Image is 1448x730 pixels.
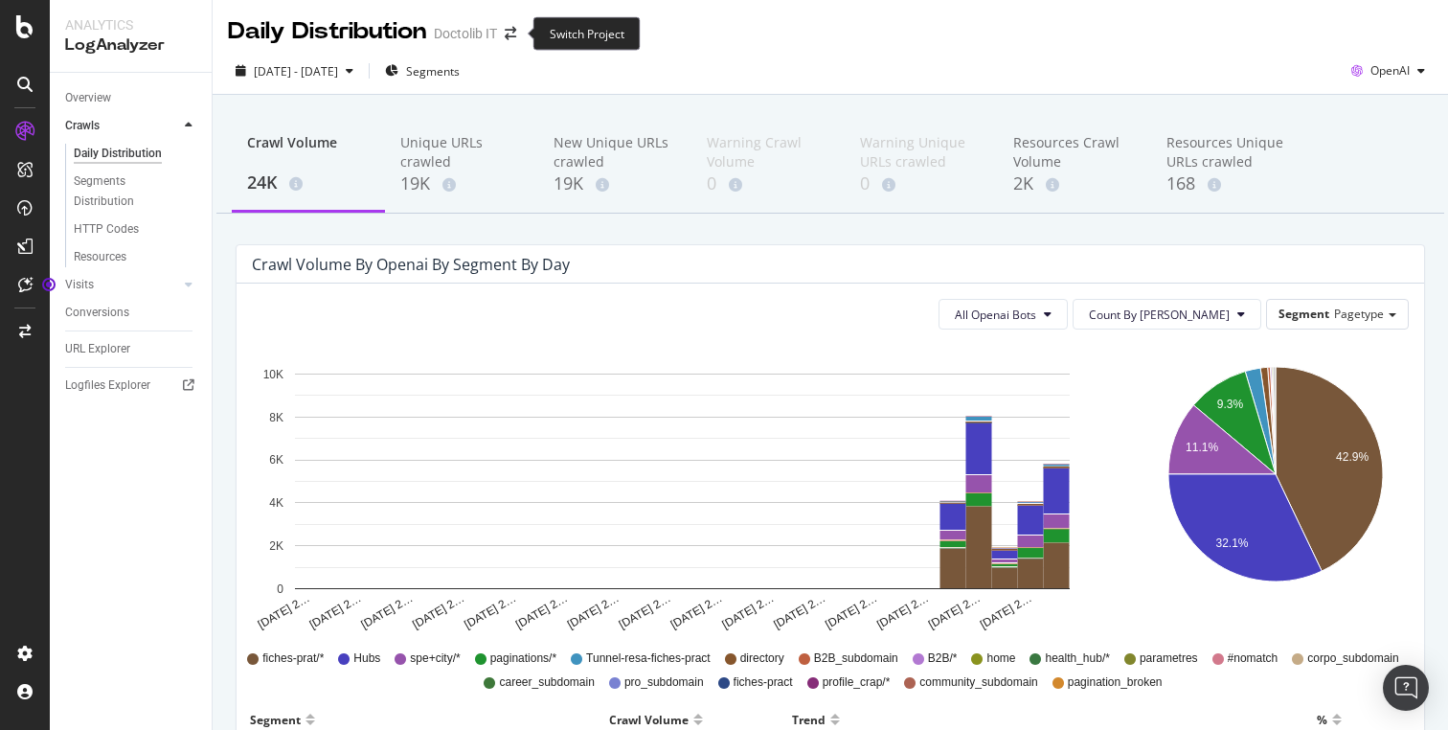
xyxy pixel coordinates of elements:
a: URL Explorer [65,339,198,359]
a: Resources [74,247,198,267]
span: fiches-prat/* [262,650,324,667]
span: pro_subdomain [624,674,704,691]
span: career_subdomain [499,674,594,691]
text: 2K [269,539,283,553]
div: Segments Distribution [74,171,180,212]
span: community_subdomain [919,674,1037,691]
div: Crawl Volume [247,133,370,170]
div: 19K [554,171,676,196]
text: 42.9% [1336,450,1369,464]
a: HTTP Codes [74,219,198,240]
div: Resources [74,247,126,267]
a: Segments Distribution [74,171,198,212]
span: B2B/* [928,650,958,667]
span: fiches-pract [734,674,793,691]
span: B2B_subdomain [814,650,898,667]
span: home [986,650,1015,667]
span: pagination_broken [1068,674,1163,691]
div: 0 [860,171,983,196]
div: Daily Distribution [74,144,162,164]
text: 4K [269,496,283,510]
svg: A chart. [252,345,1113,632]
button: [DATE] - [DATE] [228,56,361,86]
div: New Unique URLs crawled [554,133,676,171]
div: Open Intercom Messenger [1383,665,1429,711]
span: Segment [1278,306,1329,322]
span: Count By Day [1089,307,1230,323]
div: Warning Unique URLs crawled [860,133,983,171]
div: Switch Project [533,17,641,51]
div: Visits [65,275,94,295]
a: Conversions [65,303,198,323]
a: Overview [65,88,198,108]
div: Unique URLs crawled [400,133,523,171]
div: HTTP Codes [74,219,139,240]
span: Hubs [353,650,380,667]
div: 168 [1166,171,1289,196]
div: Logfiles Explorer [65,376,150,396]
div: LogAnalyzer [65,34,196,57]
span: paginations/* [490,650,556,667]
text: 8K [269,411,283,424]
text: 32.1% [1215,537,1248,551]
span: Segments [406,63,460,80]
text: 0 [277,582,283,596]
span: Pagetype [1334,306,1384,322]
span: spe+city/* [410,650,460,667]
text: 10K [263,368,283,381]
div: Crawl Volume by openai by Segment by Day [252,255,570,274]
span: #nomatch [1228,650,1278,667]
svg: A chart. [1142,345,1410,632]
span: parametres [1140,650,1198,667]
a: Crawls [65,116,179,136]
button: Segments [377,56,467,86]
div: 19K [400,171,523,196]
a: Daily Distribution [74,144,198,164]
div: Daily Distribution [228,15,426,48]
div: Overview [65,88,111,108]
div: Tooltip anchor [40,276,57,293]
div: Crawls [65,116,100,136]
button: All Openai Bots [939,299,1068,330]
div: Resources Unique URLs crawled [1166,133,1289,171]
div: Warning Crawl Volume [707,133,829,171]
div: arrow-right-arrow-left [505,27,516,40]
span: Tunnel-resa-fiches-pract [586,650,711,667]
text: 6K [269,454,283,468]
span: OpenAI [1370,62,1410,79]
button: OpenAI [1344,56,1433,86]
div: 2K [1013,171,1136,196]
div: 24K [247,171,370,195]
span: health_hub/* [1045,650,1109,667]
a: Logfiles Explorer [65,376,198,396]
div: Doctolib IT [434,24,497,43]
div: URL Explorer [65,339,130,359]
span: corpo_subdomain [1307,650,1398,667]
span: All Openai Bots [955,307,1036,323]
span: profile_crap/* [823,674,891,691]
button: Count By [PERSON_NAME] [1073,299,1261,330]
text: 9.3% [1216,398,1243,411]
text: 11.1% [1186,441,1218,454]
div: Analytics [65,15,196,34]
div: Conversions [65,303,129,323]
span: directory [740,650,784,667]
a: Visits [65,275,179,295]
div: 0 [707,171,829,196]
div: Resources Crawl Volume [1013,133,1136,171]
span: [DATE] - [DATE] [254,63,338,80]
